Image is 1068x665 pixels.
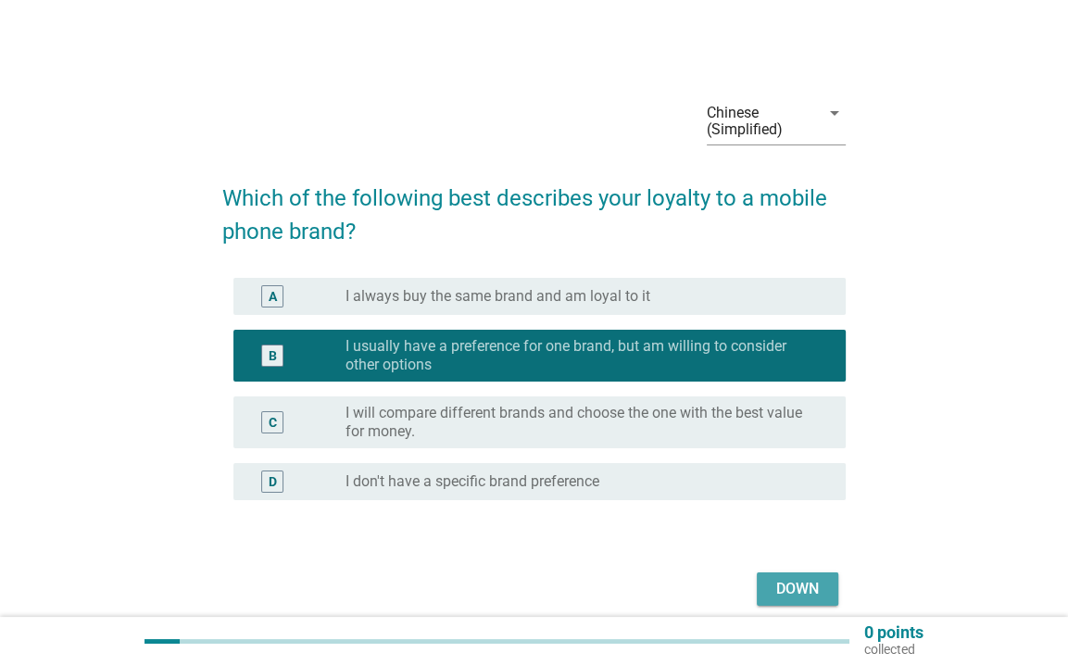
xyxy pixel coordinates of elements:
[776,580,819,597] font: Down
[222,185,833,245] font: Which of the following best describes your loyalty to a mobile phone brand?
[346,404,802,440] font: I will compare different brands and choose the one with the best value for money.
[269,289,277,304] font: A
[346,472,599,490] font: I don't have a specific brand preference
[707,104,783,138] font: Chinese (Simplified)
[864,642,915,657] font: collected
[269,348,277,363] font: B
[864,622,924,642] font: 0 points
[823,102,846,124] font: arrow_drop_down
[757,572,838,606] button: Down
[346,337,786,373] font: I usually have a preference for one brand, but am willing to consider other options
[346,287,650,305] font: I always buy the same brand and am loyal to it
[269,415,277,430] font: C
[269,474,277,489] font: D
